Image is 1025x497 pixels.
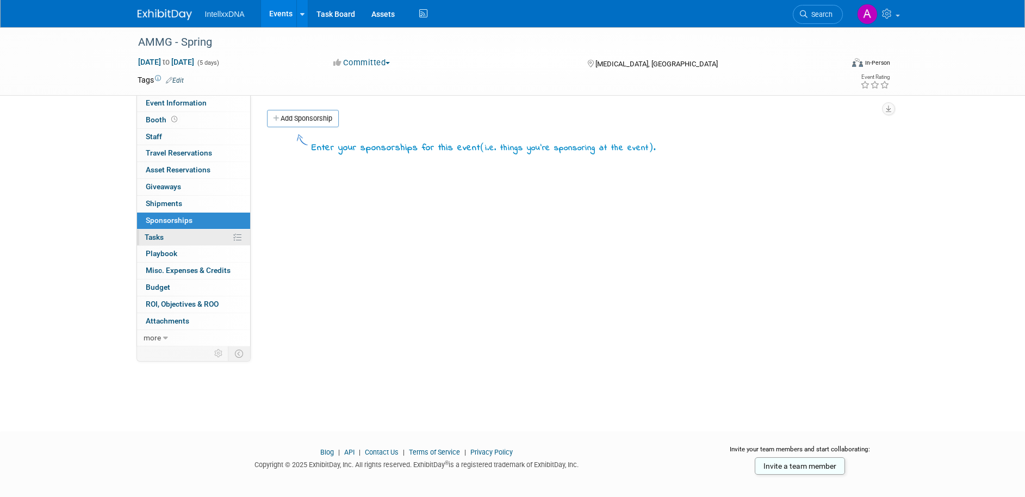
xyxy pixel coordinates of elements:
[138,74,184,85] td: Tags
[852,58,863,67] img: Format-Inperson.png
[865,59,890,67] div: In-Person
[137,145,250,161] a: Travel Reservations
[137,162,250,178] a: Asset Reservations
[137,112,250,128] a: Booth
[137,179,250,195] a: Giveaways
[146,182,181,191] span: Giveaways
[137,196,250,212] a: Shipments
[228,346,250,361] td: Toggle Event Tabs
[134,33,827,52] div: AMMG - Spring
[146,316,189,325] span: Attachments
[146,266,231,275] span: Misc. Expenses & Credits
[146,216,192,225] span: Sponsorships
[144,333,161,342] span: more
[320,448,334,456] a: Blog
[409,448,460,456] a: Terms of Service
[312,140,656,155] div: Enter your sponsorships for this event .
[462,448,469,456] span: |
[137,296,250,313] a: ROI, Objectives & ROO
[330,57,394,69] button: Committed
[356,448,363,456] span: |
[267,110,339,127] a: Add Sponsorship
[196,59,219,66] span: (5 days)
[445,460,449,466] sup: ®
[146,283,170,291] span: Budget
[860,74,890,80] div: Event Rating
[137,129,250,145] a: Staff
[146,148,212,157] span: Travel Reservations
[205,10,245,18] span: IntellxxDNA
[146,132,162,141] span: Staff
[480,141,485,152] span: (
[137,279,250,296] a: Budget
[145,233,164,241] span: Tasks
[146,199,182,208] span: Shipments
[137,263,250,279] a: Misc. Expenses & Credits
[779,57,891,73] div: Event Format
[137,313,250,330] a: Attachments
[400,448,407,456] span: |
[712,445,888,461] div: Invite your team members and start collaborating:
[336,448,343,456] span: |
[138,457,697,470] div: Copyright © 2025 ExhibitDay, Inc. All rights reserved. ExhibitDay is a registered trademark of Ex...
[146,115,179,124] span: Booth
[857,4,878,24] img: Andrea Sanchez
[169,115,179,123] span: Booth not reserved yet
[344,448,355,456] a: API
[485,142,649,154] span: i.e. things you're sponsoring at the event
[470,448,513,456] a: Privacy Policy
[138,57,195,67] span: [DATE] [DATE]
[137,229,250,246] a: Tasks
[649,141,654,152] span: )
[365,448,399,456] a: Contact Us
[166,77,184,84] a: Edit
[137,330,250,346] a: more
[146,98,207,107] span: Event Information
[807,10,833,18] span: Search
[595,60,718,68] span: [MEDICAL_DATA], [GEOGRAPHIC_DATA]
[146,165,210,174] span: Asset Reservations
[137,246,250,262] a: Playbook
[793,5,843,24] a: Search
[161,58,171,66] span: to
[137,213,250,229] a: Sponsorships
[146,300,219,308] span: ROI, Objectives & ROO
[755,457,845,475] a: Invite a team member
[146,249,177,258] span: Playbook
[137,95,250,111] a: Event Information
[209,346,228,361] td: Personalize Event Tab Strip
[138,9,192,20] img: ExhibitDay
